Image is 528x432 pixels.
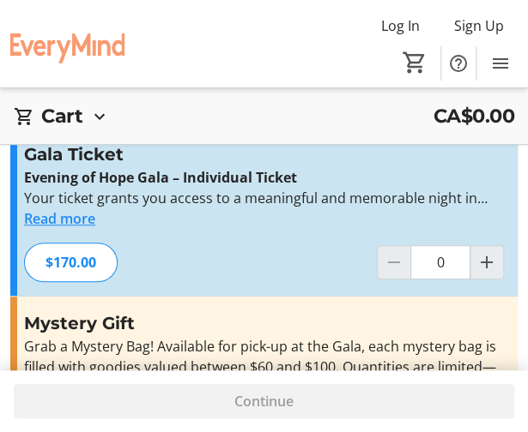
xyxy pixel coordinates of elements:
button: Menu [483,46,518,81]
h3: Gala Ticket [24,141,504,167]
div: Grab a Mystery Bag! Available for pick-up at the Gala, each mystery bag is filled with goodies va... [24,336,504,398]
div: $170.00 [24,243,118,282]
button: Help [441,46,476,81]
button: Sign Up [440,12,518,39]
button: Log In [367,12,434,39]
h2: Cart [41,102,82,130]
img: EveryMind Mental Health Services's Logo [10,12,124,76]
strong: Evening of Hope Gala – Individual Ticket [24,168,297,187]
span: Sign Up [454,15,504,36]
input: Gala Ticket Quantity [410,245,470,279]
button: Cart [399,47,430,78]
h3: Mystery Gift [24,310,504,336]
button: Increment by one [470,246,503,279]
button: Read more [24,208,95,229]
span: CA$0.00 [434,102,515,130]
span: Log In [381,15,420,36]
p: Your ticket grants you access to a meaningful and memorable night in support of youth mental heal... [24,188,504,208]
